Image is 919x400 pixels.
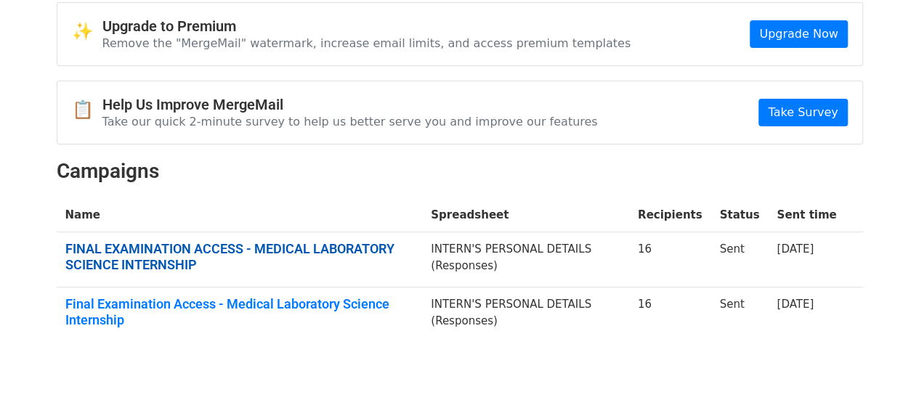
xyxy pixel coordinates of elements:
th: Spreadsheet [422,198,629,232]
h4: Help Us Improve MergeMail [102,96,598,113]
td: 16 [629,287,711,343]
a: Upgrade Now [750,20,847,48]
th: Name [57,198,423,232]
span: ✨ [72,21,102,42]
td: Sent [710,232,768,287]
a: Take Survey [758,99,847,126]
iframe: Chat Widget [846,330,919,400]
a: FINAL EXAMINATION ACCESS - MEDICAL LABORATORY SCIENCE INTERNSHIP [65,241,414,272]
td: INTERN'S PERSONAL DETAILS (Responses) [422,287,629,343]
td: Sent [710,287,768,343]
th: Recipients [629,198,711,232]
p: Take our quick 2-minute survey to help us better serve you and improve our features [102,114,598,129]
td: 16 [629,232,711,287]
td: INTERN'S PERSONAL DETAILS (Responses) [422,232,629,287]
h2: Campaigns [57,159,863,184]
th: Status [710,198,768,232]
span: 📋 [72,99,102,121]
p: Remove the "MergeMail" watermark, increase email limits, and access premium templates [102,36,631,51]
a: [DATE] [777,242,814,256]
h4: Upgrade to Premium [102,17,631,35]
a: [DATE] [777,298,814,311]
th: Sent time [768,198,845,232]
a: Final Examination Access - Medical Laboratory Science Internship [65,296,414,327]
